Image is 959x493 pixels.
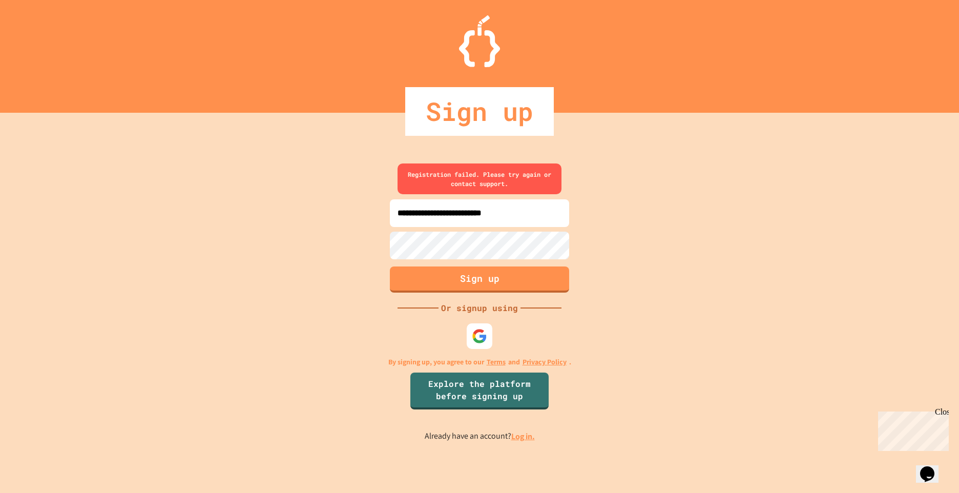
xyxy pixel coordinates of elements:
a: Terms [487,357,506,367]
img: google-icon.svg [472,328,487,344]
iframe: chat widget [874,407,949,451]
p: Already have an account? [425,430,535,443]
iframe: chat widget [916,452,949,483]
div: Registration failed. Please try again or contact support. [398,163,561,194]
p: By signing up, you agree to our and . [388,357,571,367]
img: Logo.svg [459,15,500,67]
button: Sign up [390,266,569,293]
a: Explore the platform before signing up [410,373,549,409]
a: Privacy Policy [523,357,567,367]
div: Chat with us now!Close [4,4,71,65]
div: Sign up [405,87,554,136]
a: Log in. [511,431,535,442]
div: Or signup using [439,302,520,314]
